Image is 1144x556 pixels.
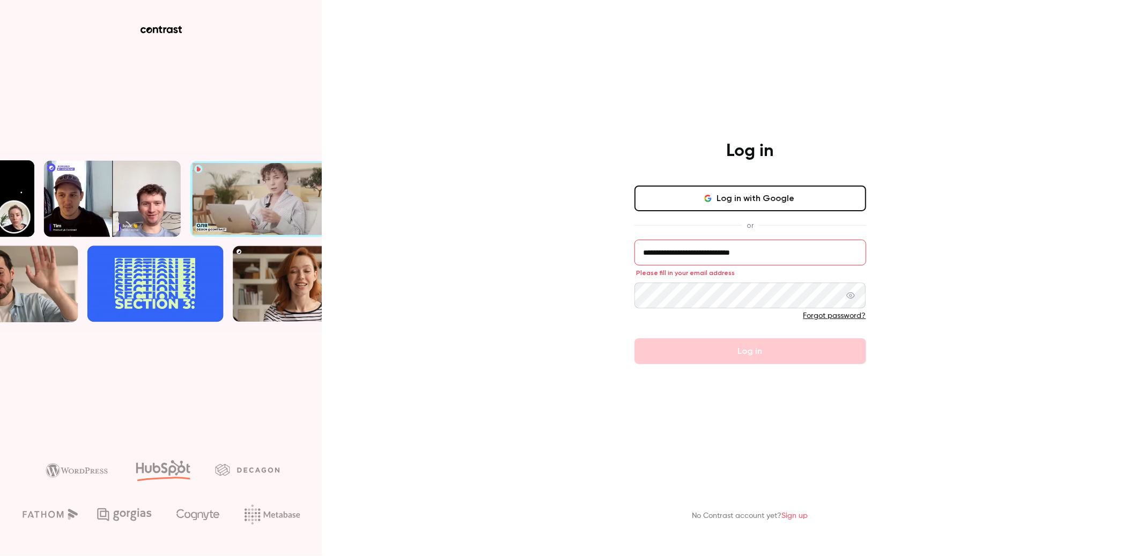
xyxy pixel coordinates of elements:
p: No Contrast account yet? [692,510,808,522]
a: Sign up [782,512,808,520]
a: Forgot password? [803,312,866,320]
img: decagon [215,464,279,476]
span: or [741,220,759,231]
h4: Log in [727,140,774,162]
button: Log in with Google [634,186,866,211]
span: Please fill in your email address [637,269,735,277]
